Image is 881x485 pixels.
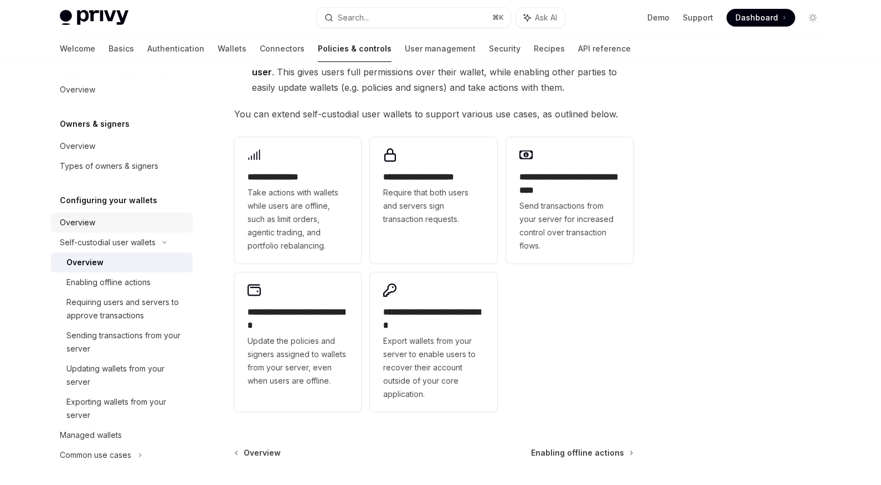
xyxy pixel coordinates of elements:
[60,10,128,25] img: light logo
[727,9,795,27] a: Dashboard
[60,83,95,96] div: Overview
[51,292,193,326] a: Requiring users and servers to approve transactions
[66,362,186,389] div: Updating wallets from your server
[66,296,186,322] div: Requiring users and servers to approve transactions
[66,256,104,269] div: Overview
[51,392,193,425] a: Exporting wallets from your server
[51,359,193,392] a: Updating wallets from your server
[66,276,151,289] div: Enabling offline actions
[338,11,369,24] div: Search...
[51,136,193,156] a: Overview
[535,12,557,23] span: Ask AI
[60,429,122,442] div: Managed wallets
[234,137,362,264] a: **** **** *****Take actions with wallets while users are offline, such as limit orders, agentic t...
[248,186,348,252] span: Take actions with wallets while users are offline, such as limit orders, agentic trading, and por...
[804,9,822,27] button: Toggle dark mode
[60,448,131,462] div: Common use cases
[234,49,633,95] li: . This gives users full permissions over their wallet, while enabling other parties to easily upd...
[244,447,281,458] span: Overview
[318,35,391,62] a: Policies & controls
[317,8,511,28] button: Search...⌘K
[51,425,193,445] a: Managed wallets
[147,35,204,62] a: Authentication
[51,272,193,292] a: Enabling offline actions
[260,35,305,62] a: Connectors
[383,334,484,401] span: Export wallets from your server to enable users to recover their account outside of your core app...
[235,447,281,458] a: Overview
[51,213,193,233] a: Overview
[218,35,246,62] a: Wallets
[60,117,130,131] h5: Owners & signers
[516,8,565,28] button: Ask AI
[60,216,95,229] div: Overview
[578,35,631,62] a: API reference
[489,35,521,62] a: Security
[531,447,624,458] span: Enabling offline actions
[51,326,193,359] a: Sending transactions from your server
[60,140,95,153] div: Overview
[492,13,504,22] span: ⌘ K
[51,252,193,272] a: Overview
[66,395,186,422] div: Exporting wallets from your server
[534,35,565,62] a: Recipes
[531,447,632,458] a: Enabling offline actions
[383,186,484,226] span: Require that both users and servers sign transaction requests.
[109,35,134,62] a: Basics
[248,334,348,388] span: Update the policies and signers assigned to wallets from your server, even when users are offline.
[60,159,158,173] div: Types of owners & signers
[519,199,620,252] span: Send transactions from your server for increased control over transaction flows.
[735,12,778,23] span: Dashboard
[647,12,669,23] a: Demo
[683,12,713,23] a: Support
[51,80,193,100] a: Overview
[234,106,633,122] span: You can extend self-custodial user wallets to support various use cases, as outlined below.
[60,35,95,62] a: Welcome
[405,35,476,62] a: User management
[66,329,186,355] div: Sending transactions from your server
[60,194,157,207] h5: Configuring your wallets
[60,236,156,249] div: Self-custodial user wallets
[51,156,193,176] a: Types of owners & signers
